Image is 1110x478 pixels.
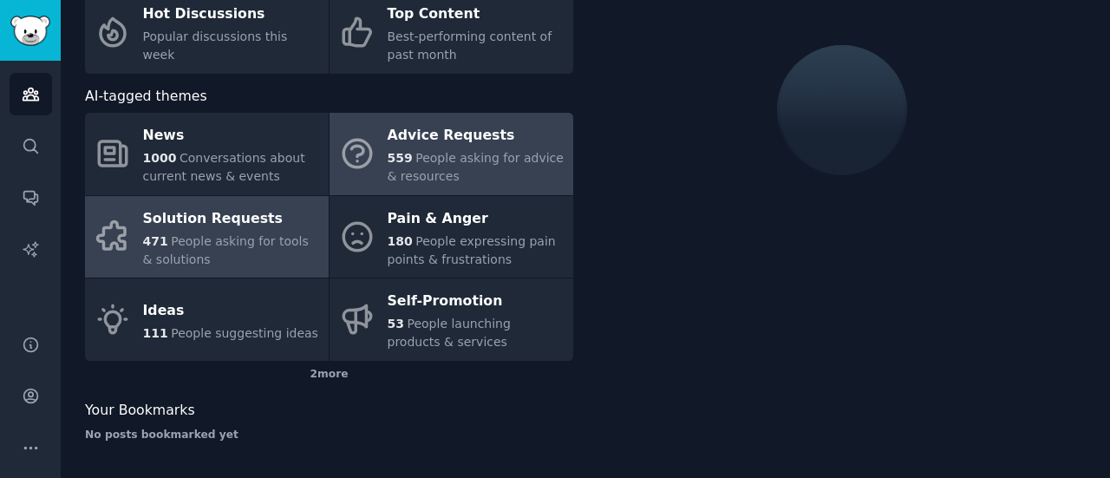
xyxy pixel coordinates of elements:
[85,278,329,361] a: Ideas111People suggesting ideas
[388,1,565,29] div: Top Content
[143,326,168,340] span: 111
[143,234,168,248] span: 471
[388,234,556,266] span: People expressing pain points & frustrations
[143,297,318,324] div: Ideas
[388,234,413,248] span: 180
[388,151,413,165] span: 559
[388,29,552,62] span: Best-performing content of past month
[388,122,565,150] div: Advice Requests
[388,317,511,349] span: People launching products & services
[330,196,573,278] a: Pain & Anger180People expressing pain points & frustrations
[330,113,573,195] a: Advice Requests559People asking for advice & resources
[143,1,320,29] div: Hot Discussions
[10,16,50,46] img: GummySearch logo
[388,205,565,232] div: Pain & Anger
[85,428,573,443] div: No posts bookmarked yet
[330,278,573,361] a: Self-Promotion53People launching products & services
[171,326,318,340] span: People suggesting ideas
[388,317,404,331] span: 53
[388,151,564,183] span: People asking for advice & resources
[85,86,207,108] span: AI-tagged themes
[143,122,320,150] div: News
[143,234,309,266] span: People asking for tools & solutions
[388,288,565,316] div: Self-Promotion
[143,151,305,183] span: Conversations about current news & events
[85,113,329,195] a: News1000Conversations about current news & events
[143,205,320,232] div: Solution Requests
[143,29,288,62] span: Popular discussions this week
[85,361,573,389] div: 2 more
[85,400,195,422] span: Your Bookmarks
[85,196,329,278] a: Solution Requests471People asking for tools & solutions
[143,151,177,165] span: 1000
